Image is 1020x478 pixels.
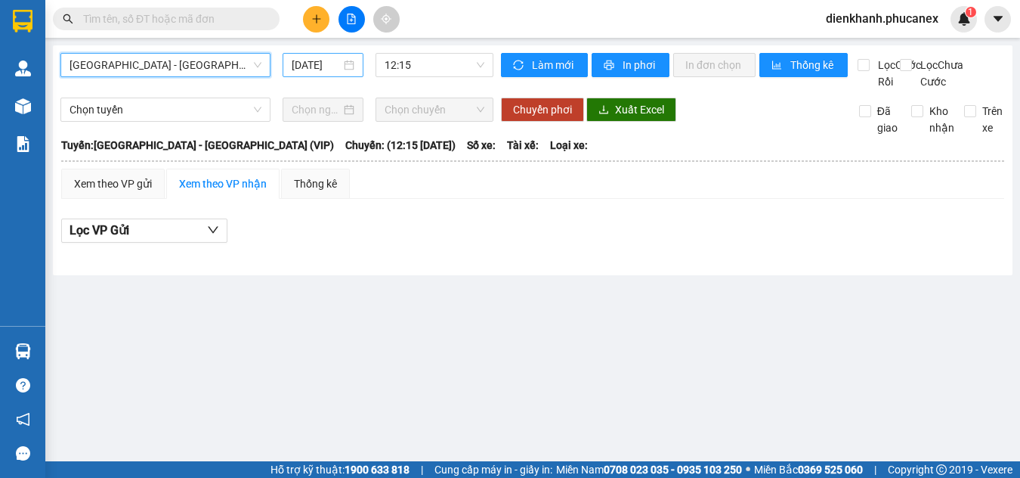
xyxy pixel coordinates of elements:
[83,11,261,27] input: Tìm tên, số ĐT hoặc mã đơn
[15,343,31,359] img: warehouse-icon
[292,57,341,73] input: 14/09/2025
[303,6,329,33] button: plus
[70,54,261,76] span: Sài Gòn - Nha Trang (VIP)
[798,464,863,476] strong: 0369 525 060
[15,61,31,76] img: warehouse-icon
[70,98,261,121] span: Chọn tuyến
[15,136,31,152] img: solution-icon
[991,12,1005,26] span: caret-down
[604,60,617,72] span: printer
[923,103,960,136] span: Kho nhận
[532,57,576,73] span: Làm mới
[61,219,227,243] button: Lọc VP Gửi
[373,6,400,33] button: aim
[270,461,410,478] span: Hỗ trợ kỹ thuật:
[957,12,971,26] img: icon-new-feature
[771,60,784,72] span: bar-chart
[63,14,73,24] span: search
[623,57,657,73] span: In phơi
[968,7,973,17] span: 1
[673,53,756,77] button: In đơn chọn
[421,461,423,478] span: |
[966,7,976,17] sup: 1
[507,137,539,154] span: Tài xế:
[874,461,876,478] span: |
[207,224,219,236] span: down
[70,221,129,240] span: Lọc VP Gửi
[467,137,496,154] span: Số xe:
[976,103,1009,136] span: Trên xe
[501,98,584,122] button: Chuyển phơi
[604,464,742,476] strong: 0708 023 035 - 0935 103 250
[790,57,836,73] span: Thống kê
[311,14,322,24] span: plus
[385,98,484,121] span: Chọn chuyến
[16,378,30,393] span: question-circle
[338,6,365,33] button: file-add
[513,60,526,72] span: sync
[501,53,588,77] button: syncLàm mới
[746,467,750,473] span: ⚪️
[434,461,552,478] span: Cung cấp máy in - giấy in:
[345,137,456,154] span: Chuyến: (12:15 [DATE])
[936,464,947,475] span: copyright
[592,53,669,77] button: printerIn phơi
[61,139,334,151] b: Tuyến: [GEOGRAPHIC_DATA] - [GEOGRAPHIC_DATA] (VIP)
[345,464,410,476] strong: 1900 633 818
[294,175,337,192] div: Thống kê
[16,446,30,461] span: message
[556,461,742,478] span: Miền Nam
[179,175,267,192] div: Xem theo VP nhận
[15,98,31,114] img: warehouse-icon
[292,101,341,118] input: Chọn ngày
[16,412,30,427] span: notification
[13,10,32,33] img: logo-vxr
[914,57,966,90] span: Lọc Chưa Cước
[814,9,950,28] span: dienkhanh.phucanex
[346,14,357,24] span: file-add
[586,98,676,122] button: downloadXuất Excel
[74,175,152,192] div: Xem theo VP gửi
[759,53,848,77] button: bar-chartThống kê
[872,57,923,90] span: Lọc Cước Rồi
[754,461,863,478] span: Miền Bắc
[550,137,588,154] span: Loại xe:
[381,14,391,24] span: aim
[385,54,484,76] span: 12:15
[871,103,904,136] span: Đã giao
[984,6,1011,33] button: caret-down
